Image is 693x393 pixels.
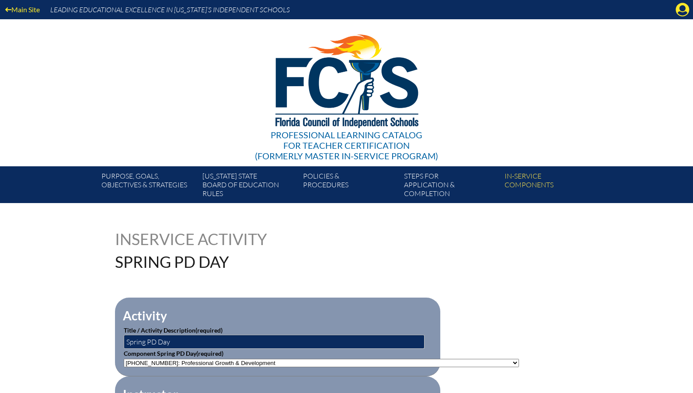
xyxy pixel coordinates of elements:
select: activity_component[data][] [124,359,519,367]
div: Professional Learning Catalog (formerly Master In-service Program) [255,130,438,161]
h1: Spring PD Day [115,254,402,270]
svg: Manage account [676,3,690,17]
legend: Activity [122,308,168,323]
h1: Inservice Activity [115,231,291,247]
label: Component Spring PD Day [124,350,223,357]
label: Title / Activity Description [124,326,223,334]
a: Purpose, goals,objectives & strategies [98,170,198,203]
a: Steps forapplication & completion [400,170,501,203]
a: In-servicecomponents [501,170,602,203]
span: for Teacher Certification [283,140,410,151]
a: Policies &Procedures [299,170,400,203]
a: Main Site [2,4,43,15]
span: (required) [195,326,223,334]
a: Professional Learning Catalog for Teacher Certification(formerly Master In-service Program) [251,18,442,163]
span: (required) [196,350,223,357]
img: FCISlogo221.eps [256,19,437,139]
a: [US_STATE] StateBoard of Education rules [199,170,299,203]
